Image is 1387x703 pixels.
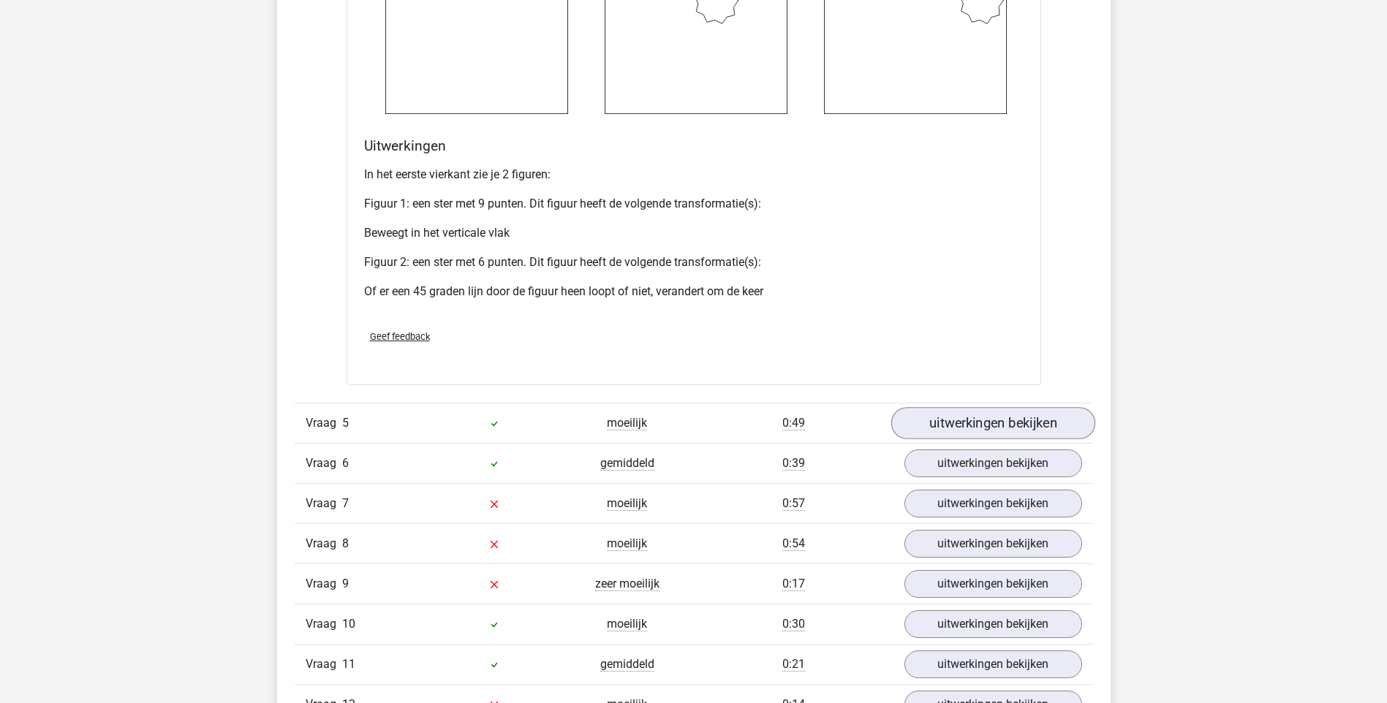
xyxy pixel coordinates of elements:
span: Vraag [306,495,342,512]
span: 0:57 [782,496,805,511]
a: uitwerkingen bekijken [904,610,1082,638]
a: uitwerkingen bekijken [891,407,1095,439]
span: moeilijk [607,496,647,511]
span: zeer moeilijk [595,577,660,591]
span: 5 [342,416,349,430]
p: Figuur 1: een ster met 9 punten. Dit figuur heeft de volgende transformatie(s): [364,195,1024,213]
span: 7 [342,496,349,510]
span: 0:17 [782,577,805,591]
h4: Uitwerkingen [364,137,1024,154]
span: 8 [342,536,349,550]
span: 9 [342,577,349,590]
span: 0:54 [782,536,805,551]
span: 11 [342,657,355,671]
span: gemiddeld [600,456,654,471]
span: gemiddeld [600,657,654,672]
span: Vraag [306,535,342,552]
span: 6 [342,456,349,470]
a: uitwerkingen bekijken [904,570,1082,598]
p: Beweegt in het verticale vlak [364,224,1024,242]
span: Geef feedback [370,331,430,342]
span: 0:39 [782,456,805,471]
span: 0:21 [782,657,805,672]
span: Vraag [306,615,342,633]
p: Of er een 45 graden lijn door de figuur heen loopt of niet, verandert om de keer [364,283,1024,300]
span: Vraag [306,575,342,593]
a: uitwerkingen bekijken [904,449,1082,477]
p: Figuur 2: een ster met 6 punten. Dit figuur heeft de volgende transformatie(s): [364,254,1024,271]
span: moeilijk [607,617,647,631]
span: moeilijk [607,536,647,551]
span: Vraag [306,414,342,432]
span: 0:49 [782,416,805,430]
span: 0:30 [782,617,805,631]
span: moeilijk [607,416,647,430]
span: Vraag [306,655,342,673]
span: 10 [342,617,355,631]
a: uitwerkingen bekijken [904,530,1082,558]
a: uitwerkingen bekijken [904,650,1082,678]
span: Vraag [306,455,342,472]
p: In het eerste vierkant zie je 2 figuren: [364,166,1024,183]
a: uitwerkingen bekijken [904,490,1082,517]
